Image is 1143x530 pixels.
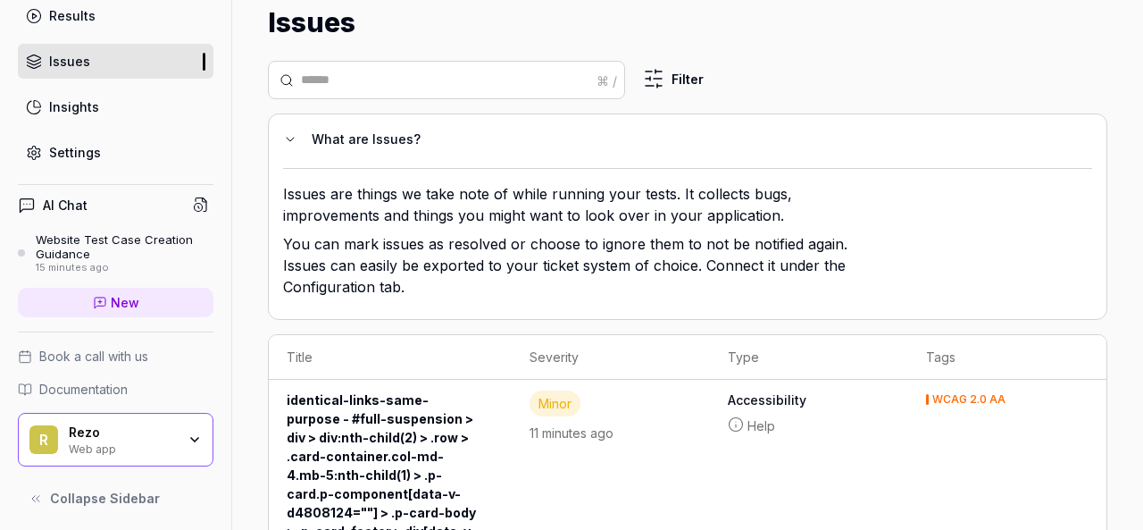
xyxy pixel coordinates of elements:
div: Website Test Case Creation Guidance [36,232,213,262]
a: Website Test Case Creation Guidance15 minutes ago [18,232,213,273]
a: Insights [18,89,213,124]
a: Settings [18,135,213,170]
div: ⌘ / [597,71,617,89]
div: Web app [69,441,176,455]
b: Accessibility [728,391,890,409]
h4: AI Chat [43,196,88,215]
th: Title [269,335,512,380]
button: What are Issues? [283,129,1078,150]
div: Issues [49,52,90,71]
span: Documentation [39,380,128,399]
span: R [29,425,58,454]
span: Book a call with us [39,347,148,366]
span: Collapse Sidebar [50,489,160,508]
p: Issues are things we take note of while running your tests. It collects bugs, improvements and th... [283,183,864,233]
div: 15 minutes ago [36,262,213,274]
div: Settings [49,143,101,162]
a: Book a call with us [18,347,213,366]
a: Documentation [18,380,213,399]
div: Minor [530,391,580,416]
div: Insights [49,97,99,116]
h1: Issues [268,3,355,43]
time: 11 minutes ago [530,425,613,441]
div: Rezo [69,425,176,441]
p: You can mark issues as resolved or choose to ignore them to not be notified again. Issues can eas... [283,233,864,305]
th: Type [710,335,908,380]
div: WCAG 2.0 AA [932,394,1005,405]
span: New [111,293,139,312]
a: Issues [18,44,213,79]
div: Results [49,6,96,25]
a: New [18,288,213,317]
th: Severity [512,335,710,380]
button: Collapse Sidebar [18,481,213,517]
button: WCAG 2.0 AA [926,391,1005,409]
button: RRezoWeb app [18,413,213,467]
th: Tags [908,335,1106,380]
button: Filter [632,61,714,97]
div: What are Issues? [312,129,1078,150]
a: Help [728,416,890,435]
